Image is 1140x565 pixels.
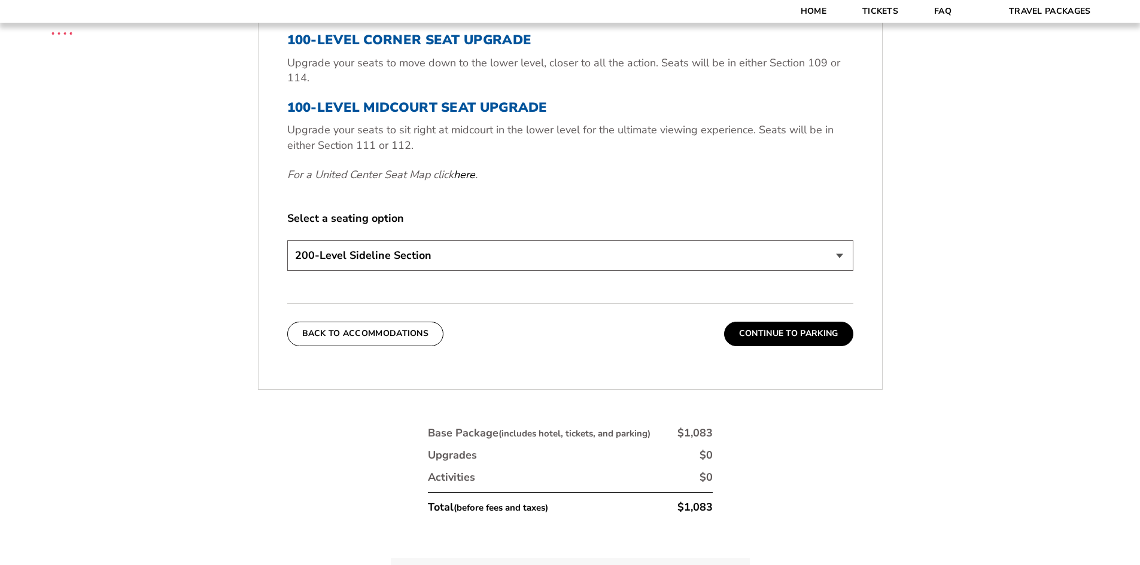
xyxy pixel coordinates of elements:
small: (includes hotel, tickets, and parking) [498,427,650,439]
div: $0 [700,470,713,485]
label: Select a seating option [287,211,853,226]
div: $0 [700,448,713,463]
button: Back To Accommodations [287,322,444,346]
a: here [454,167,475,182]
p: Upgrade your seats to move down to the lower level, closer to all the action. Seats will be in ei... [287,56,853,85]
small: (before fees and taxes) [454,502,548,514]
div: Total [428,500,548,515]
div: Upgrades [428,448,477,463]
h3: 100-Level Midcourt Seat Upgrade [287,100,853,115]
div: $1,083 [677,426,713,441]
em: For a United Center Seat Map click . [287,167,478,182]
div: Activities [428,470,475,485]
div: $1,083 [677,500,713,515]
div: Base Package [428,426,650,441]
img: CBS Sports Thanksgiving Classic [36,6,88,58]
h3: 100-Level Corner Seat Upgrade [287,32,853,48]
p: Upgrade your seats to sit right at midcourt in the lower level for the ultimate viewing experienc... [287,123,853,152]
button: Continue To Parking [724,322,853,346]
